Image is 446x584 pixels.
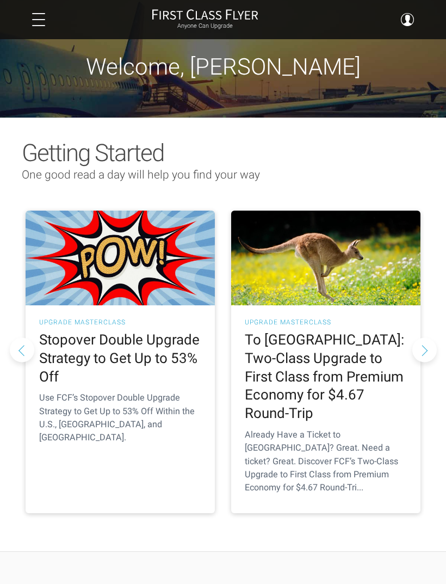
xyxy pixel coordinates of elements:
h2: Stopover Double Upgrade Strategy to Get Up to 53% Off [39,331,201,386]
small: Anyone Can Upgrade [152,22,258,30]
button: Next slide [412,337,437,362]
p: Already Have a Ticket to [GEOGRAPHIC_DATA]? Great. Need a ticket? Great. Discover FCF’s Two-Class... [245,428,407,494]
h3: UPGRADE MASTERCLASS [39,319,201,325]
a: First Class FlyerAnyone Can Upgrade [152,9,258,30]
span: Getting Started [22,139,164,167]
h3: UPGRADE MASTERCLASS [245,319,407,325]
span: One good read a day will help you find your way [22,168,260,181]
button: Previous slide [10,337,34,362]
a: UPGRADE MASTERCLASS To [GEOGRAPHIC_DATA]: Two-Class Upgrade to First Class from Premium Economy f... [231,211,420,513]
h2: To [GEOGRAPHIC_DATA]: Two-Class Upgrade to First Class from Premium Economy for $4.67 Round-Trip [245,331,407,423]
p: Use FCF’s Stopover Double Upgrade Strategy to Get Up to 53% Off Within the U.S., [GEOGRAPHIC_DATA... [39,391,201,444]
span: Welcome, [PERSON_NAME] [86,53,361,80]
img: First Class Flyer [152,9,258,20]
a: UPGRADE MASTERCLASS Stopover Double Upgrade Strategy to Get Up to 53% Off Use FCF’s Stopover Doub... [26,211,215,513]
